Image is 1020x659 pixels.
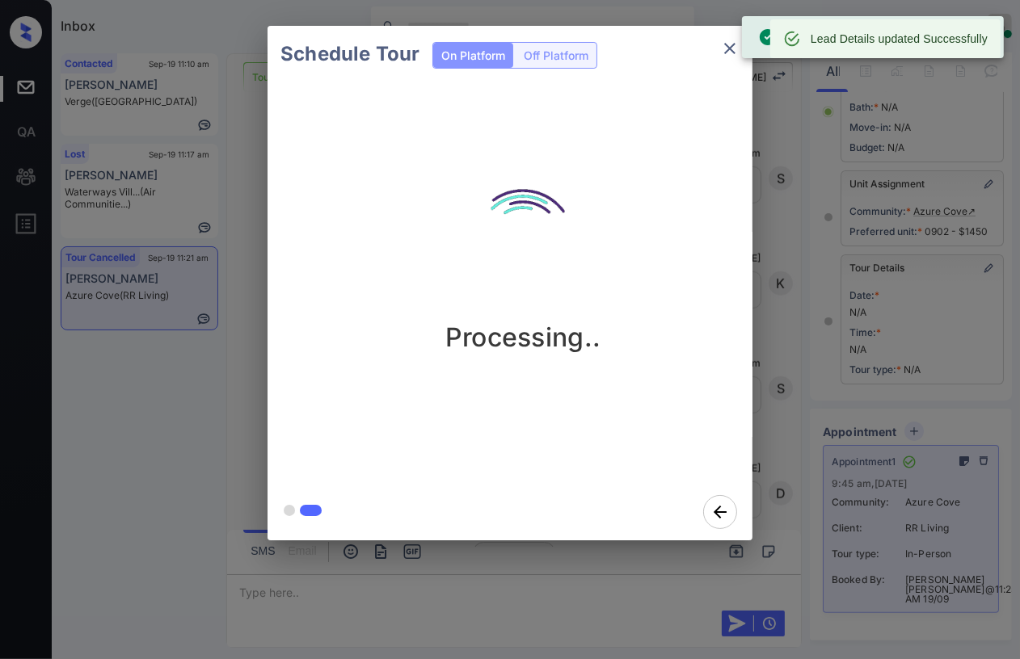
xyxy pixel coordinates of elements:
div: Lead Details updated Successfully [811,24,988,53]
p: Processing.. [445,321,601,353]
h2: Schedule Tour [268,26,432,82]
img: loading.aa47eedddbc51aad1905.gif [442,160,604,321]
div: Tour with knock created successfully [758,21,955,53]
button: close [714,32,746,65]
